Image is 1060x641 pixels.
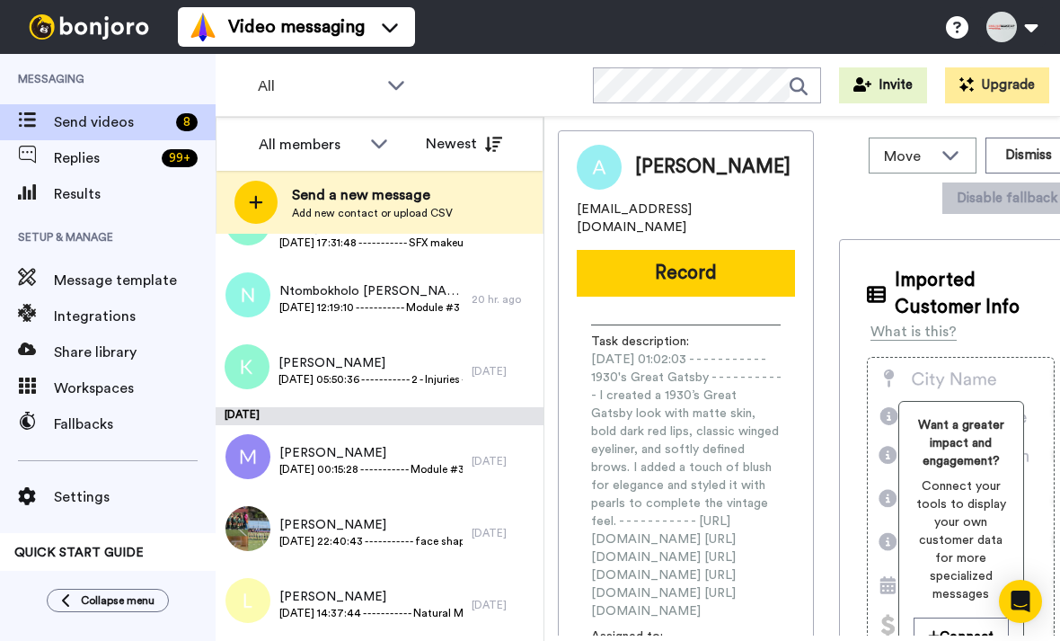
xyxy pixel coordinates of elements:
[54,414,216,435] span: Fallbacks
[54,183,216,205] span: Results
[472,526,534,540] div: [DATE]
[54,378,216,399] span: Workspaces
[162,149,198,167] div: 99 +
[279,282,463,300] span: Ntombokholo [PERSON_NAME]
[945,67,1049,103] button: Upgrade
[54,270,216,291] span: Message template
[472,364,534,378] div: [DATE]
[225,434,270,479] img: m.png
[54,306,216,327] span: Integrations
[259,134,361,156] div: All members
[225,272,270,317] img: n.png
[216,407,543,425] div: [DATE]
[292,206,453,220] span: Add new contact or upload CSV
[914,477,1009,603] span: Connect your tools to display your own customer data for more specialized messages
[279,516,463,534] span: [PERSON_NAME]
[999,580,1042,623] div: Open Intercom Messenger
[279,588,463,606] span: [PERSON_NAME]
[225,578,270,623] img: l.png
[577,200,795,236] span: [EMAIL_ADDRESS][DOMAIN_NAME]
[189,13,217,41] img: vm-color.svg
[225,506,270,551] img: 254a20ff-f570-465e-b692-0491ae6f27e7.jpg
[884,146,932,167] span: Move
[22,14,156,40] img: bj-logo-header-white.svg
[54,147,155,169] span: Replies
[279,444,463,462] span: [PERSON_NAME]
[54,342,216,363] span: Share library
[591,333,717,351] span: Task description :
[81,593,155,608] span: Collapse menu
[14,569,42,583] span: 100%
[47,589,169,612] button: Collapse menu
[591,351,781,620] span: [DATE] 01:02:03 - - - - - - - - - - - 1930's Great Gatsby - - - - - - - - - - - I created a 1930’...
[258,76,378,97] span: All
[635,154,791,181] span: [PERSON_NAME]
[279,534,463,548] span: [DATE] 22:40:43 - - - - - - - - - - - face shapes - - - - - - - - - - - I was trying to accentuat...
[292,184,453,206] span: Send a new message
[412,126,516,162] button: Newest
[914,416,1009,470] span: Want a greater impact and engagement?
[279,606,463,620] span: [DATE] 14:37:44 - - - - - - - - - - - Natural Makeup: Lesson 3, Module 1 - - - - - - - - - - - In...
[577,250,795,297] button: Record
[577,145,622,190] img: Image of ANASTASIIA KERIMOVA
[279,300,463,315] span: [DATE] 12:19:10 - - - - - - - - - - - Module #3 : Casual & Glamour Makeup - - - - - - - - - - - 1...
[839,67,927,103] button: Invite
[54,486,216,508] span: Settings
[279,462,463,476] span: [DATE] 00:15:28 - - - - - - - - - - - Module #3 Carbon Black + Red Lop - - - - - - - - - - - I tr...
[472,292,534,307] div: 20 hr. ago
[870,321,957,343] div: What is this?
[472,598,534,612] div: [DATE]
[279,236,463,250] span: [DATE] 17:31:48 - - - - - - - - - - - SFX makeup course - - - - - - - - - - - Before and after of...
[14,547,144,559] span: QUICK START GUIDE
[895,267,1055,321] span: Imported Customer Info
[472,454,534,468] div: [DATE]
[176,113,198,131] div: 8
[54,111,169,133] span: Send videos
[228,14,365,40] span: Video messaging
[225,344,269,389] img: k.png
[278,354,463,372] span: [PERSON_NAME]
[278,372,463,387] span: [DATE] 05:50:36 - - - - - - - - - - - 2 - Injuries - - - - - - - - - - - Hello! On [DATE] I creat...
